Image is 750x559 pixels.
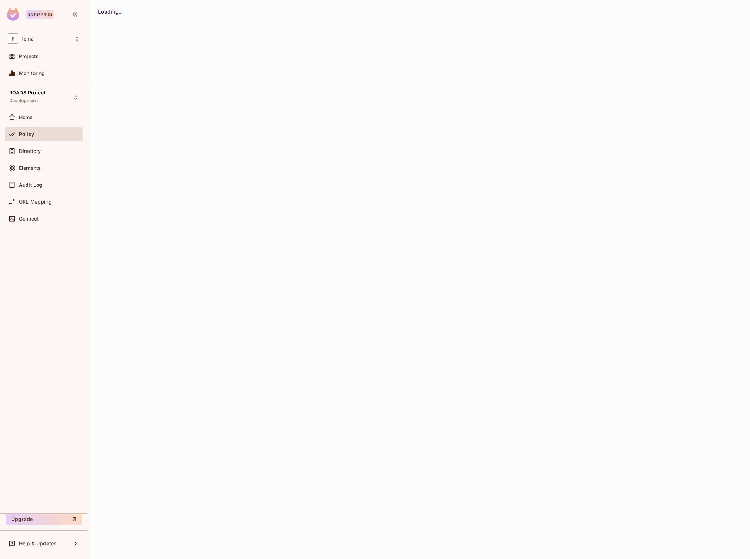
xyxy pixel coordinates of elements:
[22,36,34,42] span: Workspace: fcma
[19,148,41,154] span: Directory
[19,182,42,188] span: Audit Log
[19,216,39,222] span: Connect
[26,10,54,19] div: Enterprise
[19,199,52,205] span: URL Mapping
[19,165,41,171] span: Elements
[19,114,33,120] span: Home
[6,514,82,525] button: Upgrade
[19,541,57,546] span: Help & Updates
[19,131,34,137] span: Policy
[19,54,39,59] span: Projects
[19,70,45,76] span: Monitoring
[98,8,740,16] div: Loading...
[7,8,19,21] img: SReyMgAAAABJRU5ErkJggg==
[9,90,45,95] span: ROADS Project
[9,98,38,104] span: Development
[8,33,18,44] span: F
